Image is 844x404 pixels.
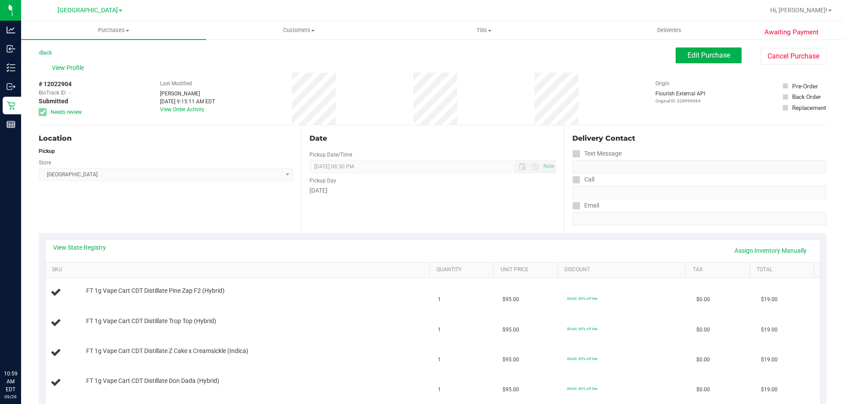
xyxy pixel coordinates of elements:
a: Deliveries [577,21,762,40]
span: Tills [392,26,576,34]
inline-svg: Reports [7,120,15,129]
label: Text Message [572,147,622,160]
div: Replacement [792,103,826,112]
div: Pre-Order [792,82,818,91]
div: Flourish External API [655,90,705,104]
span: $19.00 [761,295,778,304]
span: Purchases [21,26,206,34]
a: Discount [564,266,682,273]
span: - [69,89,70,97]
span: $0.00 [696,386,710,394]
inline-svg: Inbound [7,44,15,53]
span: Awaiting Payment [764,27,819,37]
label: Call [572,173,594,186]
div: Back Order [792,92,821,101]
span: FT 1g Vape Cart CDT Distillate Don Dada (Hybrid) [86,377,219,385]
label: Pickup Date/Time [309,151,352,159]
strong: Pickup [39,148,55,154]
a: Unit Price [501,266,554,273]
span: $95.00 [502,326,519,334]
span: 1 [438,326,441,334]
span: $95.00 [502,356,519,364]
a: Purchases [21,21,206,40]
label: Email [572,199,599,212]
div: Date [309,133,556,144]
span: 1 [438,356,441,364]
div: [DATE] [309,186,556,195]
span: Submitted [39,97,68,106]
input: Format: (999) 999-9999 [572,160,826,173]
iframe: Resource center [9,334,35,360]
span: $19.00 [761,356,778,364]
input: Format: (999) 999-9999 [572,186,826,199]
inline-svg: Retail [7,101,15,110]
span: 80cdt: 80% off line [567,357,597,361]
inline-svg: Inventory [7,63,15,72]
a: View State Registry [53,243,106,252]
span: Deliveries [645,26,693,34]
div: [PERSON_NAME] [160,90,215,98]
inline-svg: Analytics [7,25,15,34]
a: Customers [206,21,391,40]
p: 10:59 AM EDT [4,370,17,393]
inline-svg: Outbound [7,82,15,91]
label: Last Modified [160,80,192,87]
span: # 12022904 [39,80,72,89]
a: SKU [52,266,426,273]
a: Assign Inventory Manually [729,243,812,258]
span: $0.00 [696,356,710,364]
span: $19.00 [761,386,778,394]
label: Pickup Day [309,177,336,185]
span: $0.00 [696,326,710,334]
span: Hi, [PERSON_NAME]! [770,7,827,14]
span: 80cdt: 80% off line [567,327,597,331]
div: Location [39,133,293,144]
a: Back [39,50,52,56]
span: $0.00 [696,295,710,304]
span: 1 [438,386,441,394]
span: [GEOGRAPHIC_DATA] [58,7,118,14]
span: Edit Purchase [688,51,730,59]
span: $95.00 [502,295,519,304]
span: View Profile [52,63,87,73]
a: Total [757,266,810,273]
label: Store [39,159,51,167]
span: FT 1g Vape Cart CDT Distillate Trop Top (Hybrid) [86,317,216,325]
a: View Order Activity [160,106,204,113]
div: Delivery Contact [572,133,826,144]
span: FT 1g Vape Cart CDT Distillate Z Cake x Creamsickle (Indica) [86,347,248,355]
a: Tax [693,266,746,273]
p: 09/29 [4,393,17,400]
span: 1 [438,295,441,304]
span: $95.00 [502,386,519,394]
button: Edit Purchase [676,47,742,63]
label: Origin [655,80,669,87]
span: Customers [207,26,391,34]
a: Quantity [437,266,490,273]
button: Cancel Purchase [760,48,826,65]
span: BioTrack ID: [39,89,67,97]
span: $19.00 [761,326,778,334]
a: Tills [391,21,576,40]
p: Original ID: 328996964 [655,98,705,104]
span: FT 1g Vape Cart CDT Distillate Pine Zap F2 (Hybrid) [86,287,225,295]
div: [DATE] 9:15:11 AM EDT [160,98,215,106]
span: 80cdt: 80% off line [567,296,597,301]
span: 80cdt: 80% off line [567,386,597,391]
span: Needs review [51,108,82,116]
